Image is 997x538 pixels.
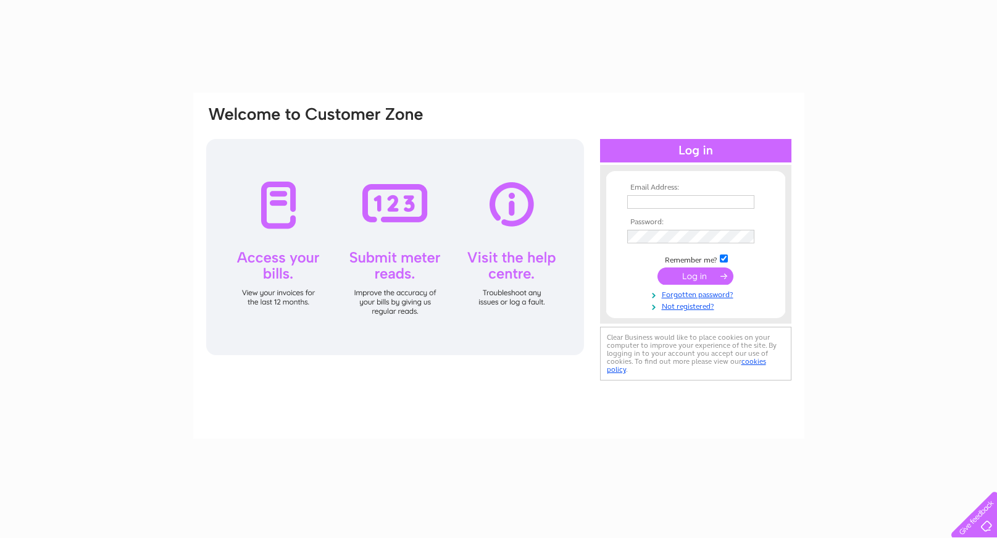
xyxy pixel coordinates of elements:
[600,327,791,380] div: Clear Business would like to place cookies on your computer to improve your experience of the sit...
[627,300,767,311] a: Not registered?
[624,183,767,192] th: Email Address:
[624,253,767,265] td: Remember me?
[627,288,767,300] a: Forgotten password?
[657,267,733,285] input: Submit
[607,357,766,374] a: cookies policy
[624,218,767,227] th: Password:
